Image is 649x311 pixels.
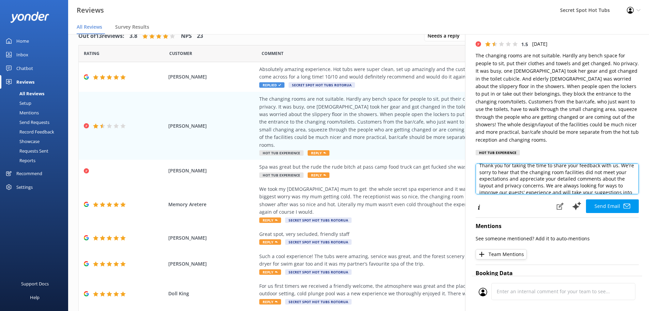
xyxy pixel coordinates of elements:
[586,199,639,213] button: Send Email
[16,48,28,61] div: Inbox
[262,50,283,57] span: Question
[4,156,68,165] a: Reports
[78,32,124,41] h4: Out of 13 reviews:
[84,50,99,57] span: Date
[4,98,31,108] div: Setup
[521,41,528,47] span: 1.5
[4,146,48,156] div: Requests Sent
[4,89,44,98] div: All Reviews
[259,217,281,223] span: Reply
[259,172,304,178] span: Hot Tub Experience
[4,137,68,146] a: Showcase
[259,299,281,305] span: Reply
[4,108,39,117] div: Mentions
[16,61,33,75] div: Chatbot
[169,50,192,57] span: Date
[259,230,569,238] div: Great spot, very secluded, friendly staff
[30,291,40,304] div: Help
[476,249,527,259] button: Team Mentions
[168,73,256,81] span: [PERSON_NAME]
[289,82,355,88] span: Secret Spot Hot Tubs Rotorua
[4,156,35,165] div: Reports
[4,117,49,127] div: Send Requests
[285,299,352,305] span: Secret Spot Hot Tubs Rotorua
[4,117,68,127] a: Send Requests
[10,12,49,23] img: yonder-white-logo.png
[77,5,104,16] h3: Reviews
[428,32,464,40] span: Needs a reply
[4,89,68,98] a: All Reviews
[532,40,547,48] p: [DATE]
[259,185,569,216] div: We took my [DEMOGRAPHIC_DATA] mum to get the whole secret spa experience and it was a present for...
[308,150,329,156] span: Reply
[285,239,352,245] span: Secret Spot Hot Tubs Rotorua
[168,122,256,130] span: [PERSON_NAME]
[259,269,281,275] span: Reply
[308,172,329,178] span: Reply
[181,32,192,41] h4: NPS
[168,290,256,297] span: Doll King
[259,163,569,171] div: Spa was great but the rude the rude bitch at pass camp food truck can get fucked she was rude as ...
[77,24,102,30] span: All Reviews
[168,260,256,268] span: [PERSON_NAME]
[16,34,29,48] div: Home
[259,239,281,245] span: Reply
[4,127,54,137] div: Record Feedback
[259,66,569,81] div: Absolutely amazing experience. Hot tubs were super clean, set up amazingly and the customer servi...
[285,269,352,275] span: Secret Spot Hot Tubs Rotorua
[168,234,256,242] span: [PERSON_NAME]
[259,282,569,298] div: For us first timers we received a friendly welcome, the atmosphere was great and the place looked...
[168,201,256,208] span: Memory Aretere
[285,217,352,223] span: Secret Spot Hot Tubs Rotorua
[476,269,639,278] h4: Booking Data
[197,32,203,41] h4: 23
[479,288,487,296] img: user_profile.svg
[129,32,137,41] h4: 3.8
[115,24,149,30] span: Survey Results
[259,253,569,268] div: Such a cool experience! The tubs were amazing, service was great, and the forest scenery made it ...
[4,137,40,146] div: Showcase
[168,167,256,174] span: [PERSON_NAME]
[476,52,639,144] p: The changing rooms are not suitable. Hardly any bench space for people to sit, put their clothes ...
[21,277,49,291] div: Support Docs
[476,150,520,155] div: Hot Tub Experience
[259,95,569,149] div: The changing rooms are not suitable. Hardly any bench space for people to sit, put their clothes ...
[4,127,68,137] a: Record Feedback
[476,222,639,231] h4: Mentions
[4,108,68,117] a: Mentions
[259,82,284,88] span: Replied
[16,180,33,194] div: Settings
[16,167,42,180] div: Recommend
[476,164,639,194] textarea: Hi Silke, Thank you for taking the time to share your feedback with us. We're sorry to hear that ...
[259,150,304,156] span: Hot Tub Experience
[476,235,639,242] p: See someone mentioned? Add it to auto-mentions
[16,75,34,89] div: Reviews
[4,146,68,156] a: Requests Sent
[4,98,68,108] a: Setup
